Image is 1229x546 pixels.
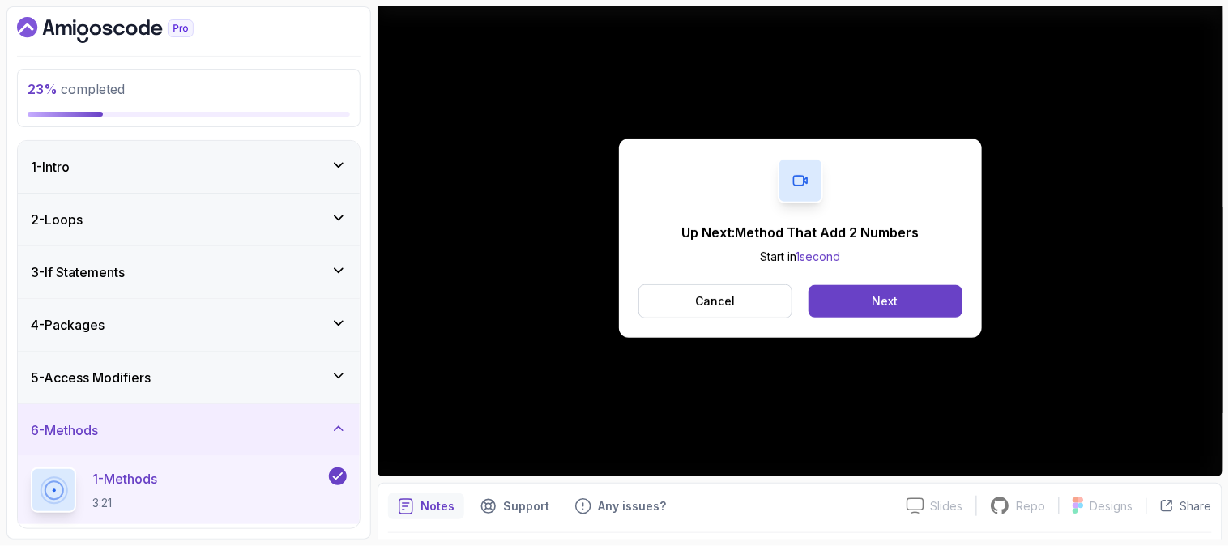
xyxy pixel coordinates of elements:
[31,210,83,229] h3: 2 - Loops
[28,81,125,97] span: completed
[31,157,70,177] h3: 1 - Intro
[1090,498,1133,514] p: Designs
[18,141,360,193] button: 1-Intro
[31,368,151,387] h3: 5 - Access Modifiers
[471,493,559,519] button: Support button
[17,17,231,43] a: Dashboard
[809,285,962,318] button: Next
[931,498,963,514] p: Slides
[565,493,676,519] button: Feedback button
[681,249,919,265] p: Start in
[503,498,549,514] p: Support
[681,223,919,242] p: Up Next: Method That Add 2 Numbers
[18,299,360,351] button: 4-Packages
[796,250,840,263] span: 1 second
[873,293,898,309] div: Next
[695,293,735,309] p: Cancel
[1146,498,1212,514] button: Share
[18,352,360,403] button: 5-Access Modifiers
[18,194,360,245] button: 2-Loops
[31,262,125,282] h3: 3 - If Statements
[598,498,666,514] p: Any issues?
[92,495,157,511] p: 3:21
[638,284,793,318] button: Cancel
[31,467,347,513] button: 1-Methods3:21
[1017,498,1046,514] p: Repo
[31,315,105,335] h3: 4 - Packages
[18,246,360,298] button: 3-If Statements
[92,469,157,488] p: 1 - Methods
[388,493,464,519] button: notes button
[28,81,58,97] span: 23 %
[31,420,98,440] h3: 6 - Methods
[1180,498,1212,514] p: Share
[420,498,454,514] p: Notes
[18,404,360,456] button: 6-Methods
